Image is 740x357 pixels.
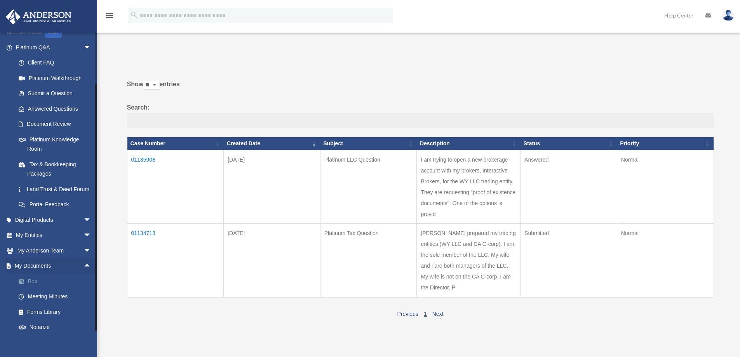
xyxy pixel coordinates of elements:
[105,11,114,20] i: menu
[127,223,224,297] td: 01134713
[127,79,714,98] label: Show entries
[11,132,99,157] a: Platinum Knowledge Room
[11,86,99,101] a: Submit a Question
[11,70,99,86] a: Platinum Walkthrough
[521,223,617,297] td: Submitted
[417,223,521,297] td: [PERSON_NAME] prepared my trading entities (WY LLC and CA C-corp). I am the sole member of the LL...
[127,102,714,128] label: Search:
[617,150,714,223] td: Normal
[11,157,99,181] a: Tax & Bookkeeping Packages
[5,212,103,228] a: Digital Productsarrow_drop_down
[11,197,99,212] a: Portal Feedback
[11,304,103,320] a: Forms Library
[417,150,521,223] td: I am trying to open a new brokerage account with my brokers, Interactive Brokers, for the WY LLC ...
[84,228,99,244] span: arrow_drop_down
[11,55,99,71] a: Client FAQ
[320,150,417,223] td: Platinum LLC Question
[397,311,418,317] a: Previous
[224,150,320,223] td: [DATE]
[224,137,320,150] th: Created Date: activate to sort column ascending
[5,40,99,55] a: Platinum Q&Aarrow_drop_down
[5,243,103,258] a: My Anderson Teamarrow_drop_down
[11,273,103,289] a: Box
[105,14,114,20] a: menu
[224,223,320,297] td: [DATE]
[320,137,417,150] th: Subject: activate to sort column ascending
[143,81,159,90] select: Showentries
[84,212,99,228] span: arrow_drop_down
[11,320,103,335] a: Notarize
[84,258,99,274] span: arrow_drop_up
[3,9,74,24] img: Anderson Advisors Platinum Portal
[5,258,103,274] a: My Documentsarrow_drop_up
[84,40,99,56] span: arrow_drop_down
[84,243,99,259] span: arrow_drop_down
[127,113,714,128] input: Search:
[11,289,103,305] a: Meeting Minutes
[11,181,99,197] a: Land Trust & Deed Forum
[617,223,714,297] td: Normal
[424,311,427,317] a: 1
[417,137,521,150] th: Description: activate to sort column ascending
[127,150,224,223] td: 01135908
[320,223,417,297] td: Platinum Tax Question
[723,10,734,21] img: User Pic
[432,311,444,317] a: Next
[521,137,617,150] th: Status: activate to sort column ascending
[127,137,224,150] th: Case Number: activate to sort column ascending
[5,228,103,243] a: My Entitiesarrow_drop_down
[130,10,138,19] i: search
[521,150,617,223] td: Answered
[11,117,99,132] a: Document Review
[617,137,714,150] th: Priority: activate to sort column ascending
[11,101,95,117] a: Answered Questions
